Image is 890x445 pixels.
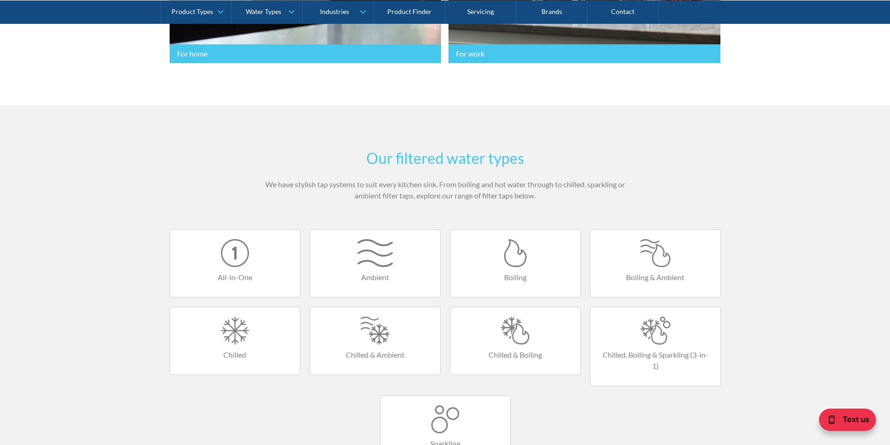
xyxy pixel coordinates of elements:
h4: Chilled & Ambient [320,349,431,360]
h4: Ambient [320,272,431,283]
a: Chilled, Boiling & Sparkling (3-in-1) [590,307,721,386]
a: Chilled & Boiling [450,307,581,375]
a: Boiling [450,229,581,297]
div: Industries [320,7,349,15]
a: Chilled & Ambient [310,307,441,375]
h2: Our filtered water types [263,147,627,170]
div: Water Types [246,7,281,15]
a: All-in-One [170,229,300,297]
div: Product Types [171,7,213,15]
h4: Boiling [460,272,571,283]
a: Boiling & Ambient [590,229,721,297]
h4: Chilled [179,349,291,360]
h4: Boiling & Ambient [600,272,711,283]
h4: All-in-One [179,272,291,283]
iframe: podium webchat widget bubble [797,398,890,445]
a: Ambient [310,229,441,297]
h4: Chilled, Boiling & Sparkling (3-in-1) [600,349,711,372]
p: We have stylish tap systems to suit every kitchen sink. From boiling and hot water through to chi... [263,179,627,201]
h4: Chilled & Boiling [460,349,571,360]
a: Chilled [170,307,300,375]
